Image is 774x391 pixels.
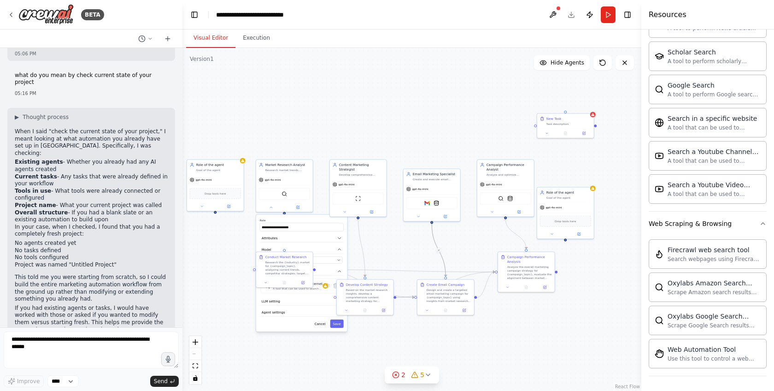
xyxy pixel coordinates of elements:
p: When I said "check the current state of your project," I meant looking at what automation you alr... [15,128,168,157]
div: Design and create a targeted email marketing campaign for {campaign_topic} using insights from ma... [427,288,471,303]
img: OxylabsAmazonSearchScraperTool [655,283,664,292]
img: SerplyWebSearchTool [498,196,504,201]
div: Analyze and optimize marketing campaign performance for {campaign_topic}, providing data-driven i... [487,173,531,177]
p: what do you mean by check current state of your project [15,72,168,86]
strong: Tools in use [15,188,51,194]
g: Edge from f125a1d0-7723-4595-ba37-82102b6cda04 to 0d518c8b-35aa-4abc-a1e8-228f312c9524 [356,215,367,277]
img: CouchbaseFTSVectorSearchTool [434,201,439,206]
button: Attributes [260,234,344,243]
li: No tasks defined [15,247,168,255]
button: Open in side panel [506,209,532,215]
span: 2 [401,370,405,379]
div: React Flow controls [189,336,201,384]
img: SerplyScholarSearchTool [655,52,664,61]
li: - What tools were already connected or configured [15,188,168,202]
div: Task description [546,122,591,126]
div: Research market trends, competitor analysis, and target audience insights for {campaign_topic} in... [265,168,310,172]
div: Scholar Search [668,47,761,57]
nav: breadcrumb [216,10,316,19]
span: Thought process [23,113,69,121]
div: 05:16 PM [15,90,168,97]
span: gpt-4o-mini [339,183,355,186]
button: Web Scraping & Browsing [649,212,767,236]
div: Web Automation Tool [668,345,761,354]
label: Role [260,219,344,222]
button: 25 [385,367,439,384]
div: Role of the agent [196,163,241,167]
span: Hide Agents [551,59,584,66]
div: Use this tool to control a web browser and interact with websites using natural language. Capabil... [668,355,761,362]
p: If you had existing agents or tasks, I would have worked with those or asked if you wanted to mod... [15,305,168,341]
div: A tool that can be used to semantic search a query from a Youtube Channels content. [668,157,761,165]
span: Agent settings [262,310,285,315]
span: gpt-4o-mini [546,206,562,209]
div: Based on the market research insights, develop a comprehensive content marketing strategy for {ca... [346,288,391,303]
div: Role of the agentGoal of the agentgpt-4o-miniDrop tools here [537,187,594,239]
button: Open in side panel [216,204,242,209]
div: Campaign Performance AnalystAnalyze and optimize marketing campaign performance for {campaign_top... [477,160,534,217]
button: Configure tool [323,282,331,290]
strong: Project name [15,202,56,208]
div: Content Marketing Strategist [339,163,384,172]
div: Search webpages using Firecrawl and return the results [668,255,761,263]
span: Model [262,247,271,252]
div: Conduct Market ResearchResearch the {industry} market for {campaign_topic}, analyzing current tre... [256,252,313,288]
g: Edge from 0d518c8b-35aa-4abc-a1e8-228f312c9524 to 8b70548d-0baf-4db0-a325-b9c4dbc79fb6 [396,270,495,300]
div: Scrape Google Search results with Oxylabs Google Search Scraper [668,322,761,329]
g: Edge from fb8fc349-1a0a-4c75-9433-84870b830f37 to 8b70548d-0baf-4db0-a325-b9c4dbc79fb6 [477,270,495,300]
div: Search in a specific website [668,114,761,123]
h4: Resources [649,9,686,20]
li: No tools configured [15,254,168,261]
strong: Existing agents [15,159,63,165]
span: Attributes [262,236,278,241]
g: Edge from ca4d7871-ff8f-4457-909f-e59e40cc241d to fb8fc349-1a0a-4c75-9433-84870b830f37 [429,224,448,277]
div: Email Marketing SpecialistCreate and execute email marketing campaigns for {campaign_topic}, incl... [403,169,461,222]
div: Version 1 [190,55,214,63]
button: Save [330,320,344,328]
div: Oxylabs Google Search Scraper tool [668,312,761,321]
div: BETA [81,9,104,20]
img: ScrapeWebsiteTool [355,196,361,201]
button: Open in side panel [375,308,391,313]
div: Market Research Analyst [265,163,310,167]
div: Create and execute email marketing campaigns for {campaign_topic}, including crafting compelling ... [413,178,457,181]
div: Oxylabs Amazon Search Scraper tool [668,278,761,288]
button: No output available [275,280,294,285]
li: No agents created yet [15,240,168,247]
span: Drop tools here [555,219,576,224]
div: Research the {industry} market for {campaign_topic}, analyzing current trends, competitor strateg... [265,261,310,275]
div: Create Email Campaign [427,283,465,287]
button: Hide left sidebar [188,8,201,21]
button: No output available [556,130,575,136]
p: In your case, when I checked, I found that you had a completely fresh project: [15,224,168,238]
span: ▶ [15,113,19,121]
img: YoutubeChannelSearchTool [655,151,664,160]
div: Market Research AnalystResearch market trends, competitor analysis, and target audience insights ... [256,160,313,213]
div: New TaskTask description [537,113,594,139]
img: CouchbaseFTSVectorSearchTool [507,196,513,201]
img: BraveSearchTool [281,191,287,197]
div: Develop comprehensive content marketing strategies and create engaging content for {campaign_topi... [339,173,384,177]
button: Hide right sidebar [621,8,634,21]
span: gpt-4o-mini [265,178,281,182]
g: Edge from 4ca327f6-9d5a-4778-9bff-0145849862b3 to 8b70548d-0baf-4db0-a325-b9c4dbc79fb6 [316,267,495,274]
img: BraveSearchTool [264,283,270,289]
button: Tools [260,267,344,276]
span: gpt-4o-mini [412,187,428,191]
img: SerplyWebSearchTool [655,85,664,94]
button: Open in side panel [432,214,458,219]
button: Start a new chat [160,33,175,44]
button: fit view [189,360,201,372]
g: Edge from af1f2bb1-5820-46c4-898c-d92c37360bb4 to 8b70548d-0baf-4db0-a325-b9c4dbc79fb6 [503,219,528,249]
div: Goal of the agent [546,196,591,200]
div: Campaign Performance Analysis [507,255,552,264]
li: - Any tasks that were already defined in your workflow [15,173,168,188]
img: OxylabsGoogleSearchScraperTool [655,316,664,325]
div: 05:06 PM [15,50,168,57]
div: Campaign Performance Analyst [487,163,531,172]
div: A tool that can be used to semantic search a query from a specific URL content. [668,124,761,131]
button: No output available [516,284,536,290]
button: Execution [235,29,277,48]
button: zoom in [189,336,201,348]
div: Goal of the agent [196,168,241,172]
